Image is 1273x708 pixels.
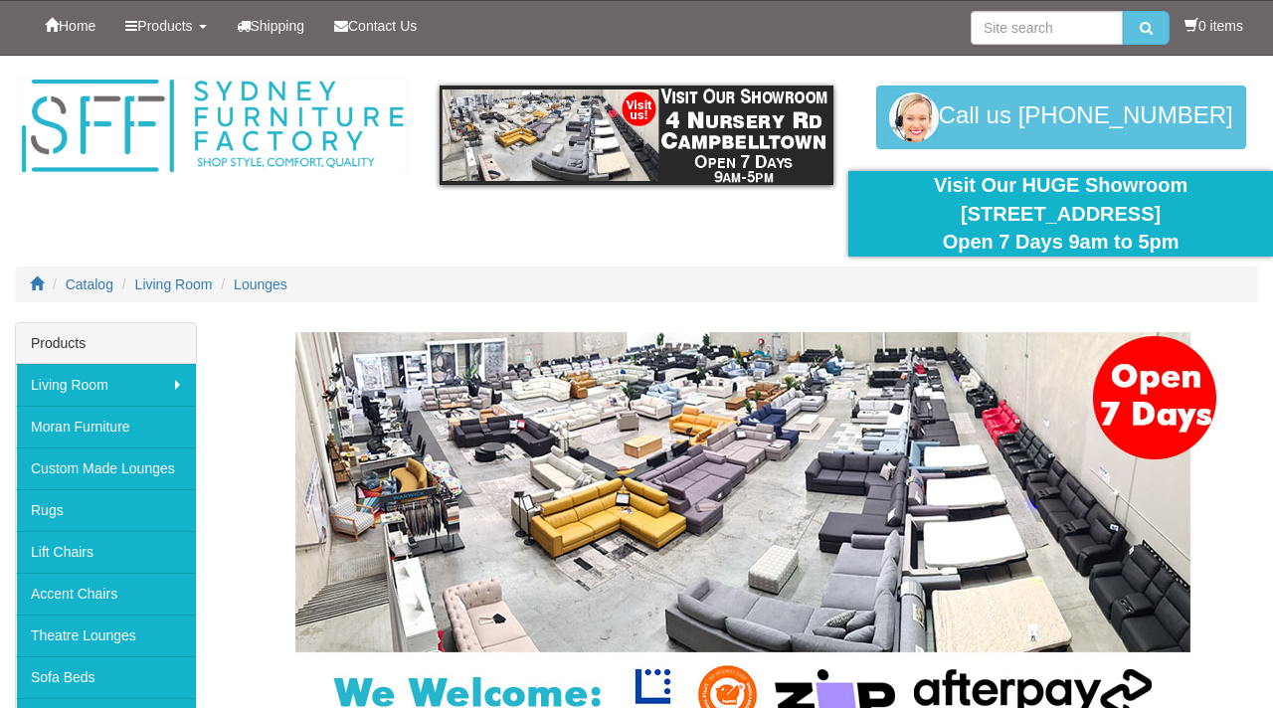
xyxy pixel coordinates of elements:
a: Catalog [66,276,113,292]
a: Products [110,1,221,51]
span: Products [137,18,192,34]
a: Custom Made Lounges [16,447,196,489]
a: Theatre Lounges [16,615,196,656]
a: Living Room [135,276,213,292]
a: Home [30,1,110,51]
span: Home [59,18,95,34]
a: Lounges [234,276,287,292]
input: Site search [971,11,1123,45]
a: Lift Chairs [16,531,196,573]
a: Living Room [16,364,196,406]
a: Shipping [222,1,320,51]
img: Sydney Furniture Factory [15,76,410,177]
span: Contact Us [348,18,417,34]
a: Sofa Beds [16,656,196,698]
li: 0 items [1184,16,1243,36]
span: Shipping [251,18,305,34]
a: Rugs [16,489,196,531]
a: Accent Chairs [16,573,196,615]
a: Moran Furniture [16,406,196,447]
div: Products [16,323,196,364]
div: Visit Our HUGE Showroom [STREET_ADDRESS] Open 7 Days 9am to 5pm [863,171,1258,257]
img: showroom.gif [440,86,834,185]
a: Contact Us [319,1,432,51]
